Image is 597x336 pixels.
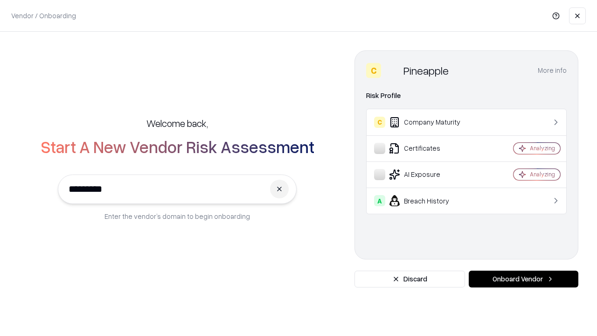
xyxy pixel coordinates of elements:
div: Analyzing [530,170,555,178]
div: Risk Profile [366,90,567,101]
button: Discard [354,271,465,287]
div: C [374,117,385,128]
h2: Start A New Vendor Risk Assessment [41,137,314,156]
button: More info [538,62,567,79]
div: Breach History [374,195,486,206]
div: Analyzing [530,144,555,152]
div: Certificates [374,143,486,154]
div: AI Exposure [374,169,486,180]
div: A [374,195,385,206]
div: C [366,63,381,78]
button: Onboard Vendor [469,271,578,287]
p: Enter the vendor’s domain to begin onboarding [104,211,250,221]
p: Vendor / Onboarding [11,11,76,21]
img: Pineapple [385,63,400,78]
h5: Welcome back, [146,117,208,130]
div: Company Maturity [374,117,486,128]
div: Pineapple [403,63,449,78]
